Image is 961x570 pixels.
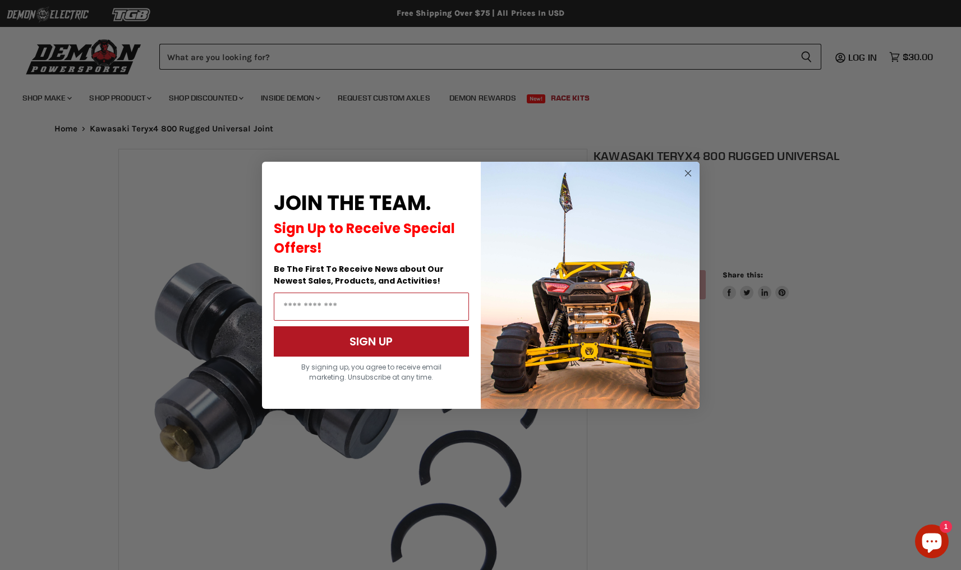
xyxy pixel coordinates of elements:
[274,263,444,286] span: Be The First To Receive News about Our Newest Sales, Products, and Activities!
[274,293,469,321] input: Email Address
[274,219,455,257] span: Sign Up to Receive Special Offers!
[274,326,469,357] button: SIGN UP
[274,189,431,217] span: JOIN THE TEAM.
[481,162,700,409] img: a9095488-b6e7-41ba-879d-588abfab540b.jpeg
[301,362,442,382] span: By signing up, you agree to receive email marketing. Unsubscribe at any time.
[681,166,695,180] button: Close dialog
[912,525,952,561] inbox-online-store-chat: Shopify online store chat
